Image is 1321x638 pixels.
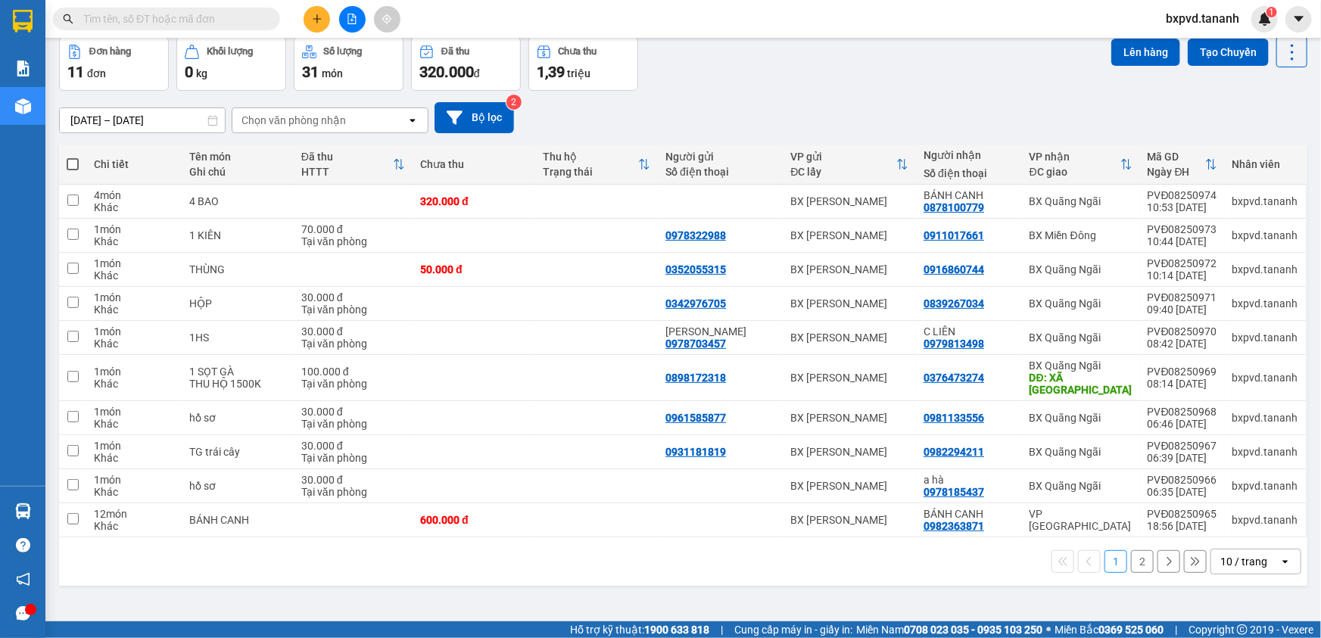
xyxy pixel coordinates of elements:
[301,151,393,163] div: Đã thu
[301,235,405,247] div: Tại văn phòng
[790,195,908,207] div: BX [PERSON_NAME]
[94,269,174,282] div: Khác
[790,331,908,344] div: BX [PERSON_NAME]
[924,372,984,384] div: 0376473274
[1258,12,1272,26] img: icon-new-feature
[302,63,319,81] span: 31
[1232,480,1298,492] div: bxpvd.tananh
[189,331,286,344] div: 1HS
[420,263,528,275] div: 50.000 đ
[1220,554,1267,569] div: 10 / trang
[301,440,405,452] div: 30.000 đ
[94,223,174,235] div: 1 món
[559,46,597,57] div: Chưa thu
[1148,474,1217,486] div: PVĐ08250966
[644,624,709,636] strong: 1900 633 818
[94,303,174,316] div: Khác
[347,14,357,24] span: file-add
[189,297,286,310] div: HỘP
[1030,166,1120,178] div: ĐC giao
[87,67,106,79] span: đơn
[382,14,392,24] span: aim
[189,480,286,492] div: hồ sơ
[1232,412,1298,424] div: bxpvd.tananh
[1030,195,1133,207] div: BX Quãng Ngãi
[94,189,174,201] div: 4 món
[1148,257,1217,269] div: PVĐ08250972
[1232,158,1298,170] div: Nhân viên
[1279,556,1291,568] svg: open
[790,412,908,424] div: BX [PERSON_NAME]
[665,412,726,424] div: 0961585877
[176,36,286,91] button: Khối lượng0kg
[1030,297,1133,310] div: BX Quãng Ngãi
[196,67,207,79] span: kg
[13,13,134,49] div: BX [PERSON_NAME]
[1148,325,1217,338] div: PVĐ08250970
[1148,201,1217,213] div: 10:53 [DATE]
[16,606,30,621] span: message
[1111,39,1180,66] button: Lên hàng
[94,325,174,338] div: 1 món
[1232,297,1298,310] div: bxpvd.tananh
[419,63,474,81] span: 320.000
[1232,195,1298,207] div: bxpvd.tananh
[94,257,174,269] div: 1 món
[301,325,405,338] div: 30.000 đ
[294,36,403,91] button: Số lượng31món
[790,514,908,526] div: BX [PERSON_NAME]
[301,366,405,378] div: 100.000 đ
[304,6,330,33] button: plus
[665,325,775,338] div: BÁ CƯỜNG
[145,49,266,70] div: 0911017661
[420,195,528,207] div: 320.000 đ
[1148,269,1217,282] div: 10:14 [DATE]
[1232,229,1298,241] div: bxpvd.tananh
[301,291,405,303] div: 30.000 đ
[665,297,726,310] div: 0342976705
[1030,446,1133,458] div: BX Quãng Ngãi
[1030,412,1133,424] div: BX Quãng Ngãi
[59,36,169,91] button: Đơn hàng11đơn
[11,81,35,97] span: CR :
[1030,229,1133,241] div: BX Miền Đông
[1188,39,1269,66] button: Tạo Chuyến
[189,514,286,526] div: BÁNH CANH
[1148,418,1217,430] div: 06:46 [DATE]
[924,520,984,532] div: 0982363871
[189,412,286,424] div: hồ sơ
[16,572,30,587] span: notification
[790,297,908,310] div: BX [PERSON_NAME]
[567,67,590,79] span: triệu
[189,263,286,275] div: THÙNG
[67,63,84,81] span: 11
[474,67,480,79] span: đ
[904,624,1042,636] strong: 0708 023 035 - 0935 103 250
[94,474,174,486] div: 1 món
[1148,508,1217,520] div: PVĐ08250965
[145,14,181,30] span: Nhận:
[94,338,174,350] div: Khác
[665,166,775,178] div: Số điện thoại
[1030,359,1133,372] div: BX Quãng Ngãi
[924,201,984,213] div: 0878100779
[665,446,726,458] div: 0931181819
[13,14,36,30] span: Gửi:
[1030,331,1133,344] div: BX Quãng Ngãi
[154,105,174,126] span: SL
[1030,480,1133,492] div: BX Quãng Ngãi
[924,446,984,458] div: 0982294211
[1104,550,1127,573] button: 1
[301,406,405,418] div: 30.000 đ
[1237,624,1248,635] span: copyright
[13,107,266,126] div: Tên hàng: 1 KIÊN ( : 1 )
[94,291,174,303] div: 1 món
[15,61,31,76] img: solution-icon
[16,538,30,552] span: question-circle
[924,229,984,241] div: 0911017661
[1269,7,1274,17] span: 1
[535,145,658,185] th: Toggle SortBy
[1148,338,1217,350] div: 08:42 [DATE]
[322,67,343,79] span: món
[189,378,286,390] div: THU HỘ 1500K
